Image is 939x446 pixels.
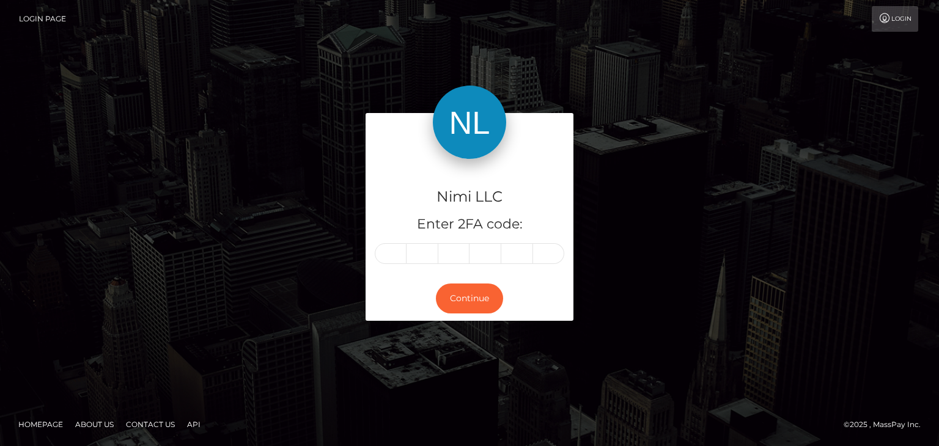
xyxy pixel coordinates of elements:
[70,415,119,434] a: About Us
[375,186,564,208] h4: Nimi LLC
[375,215,564,234] h5: Enter 2FA code:
[121,415,180,434] a: Contact Us
[872,6,918,32] a: Login
[19,6,66,32] a: Login Page
[13,415,68,434] a: Homepage
[844,418,930,431] div: © 2025 , MassPay Inc.
[433,86,506,159] img: Nimi LLC
[182,415,205,434] a: API
[436,283,503,313] button: Continue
